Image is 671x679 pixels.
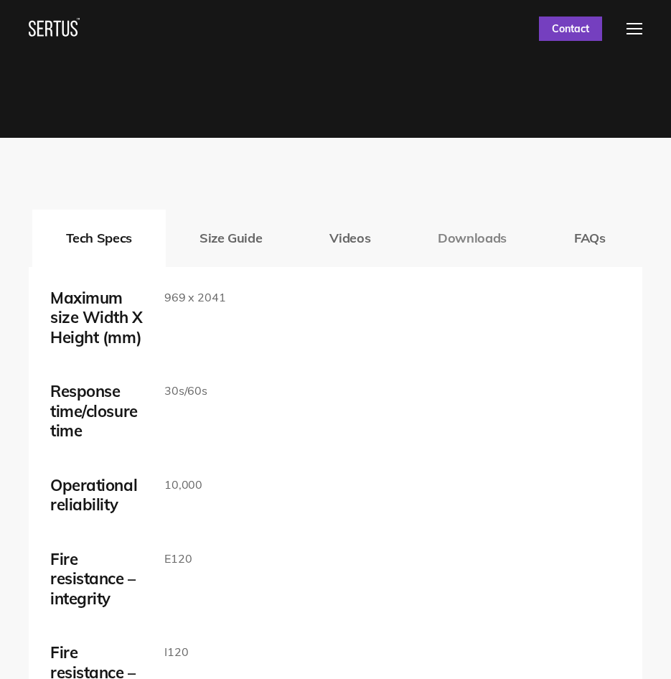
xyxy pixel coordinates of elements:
div: Operational reliability [50,476,143,515]
div: Response time/closure time [50,382,143,441]
button: FAQs [540,210,639,267]
p: 10,000 [164,476,202,495]
iframe: Chat Widget [413,512,671,679]
p: E120 [164,550,192,568]
p: 30s/60s [164,382,207,401]
button: Size Guide [166,210,296,267]
a: Contact [539,17,602,41]
p: I120 [164,643,188,662]
p: 969 x 2041 [164,289,225,307]
button: Downloads [404,210,540,267]
div: Fire resistance – integrity [50,550,143,609]
button: Videos [296,210,404,267]
div: Maximum size Width X Height (mm) [50,289,143,348]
